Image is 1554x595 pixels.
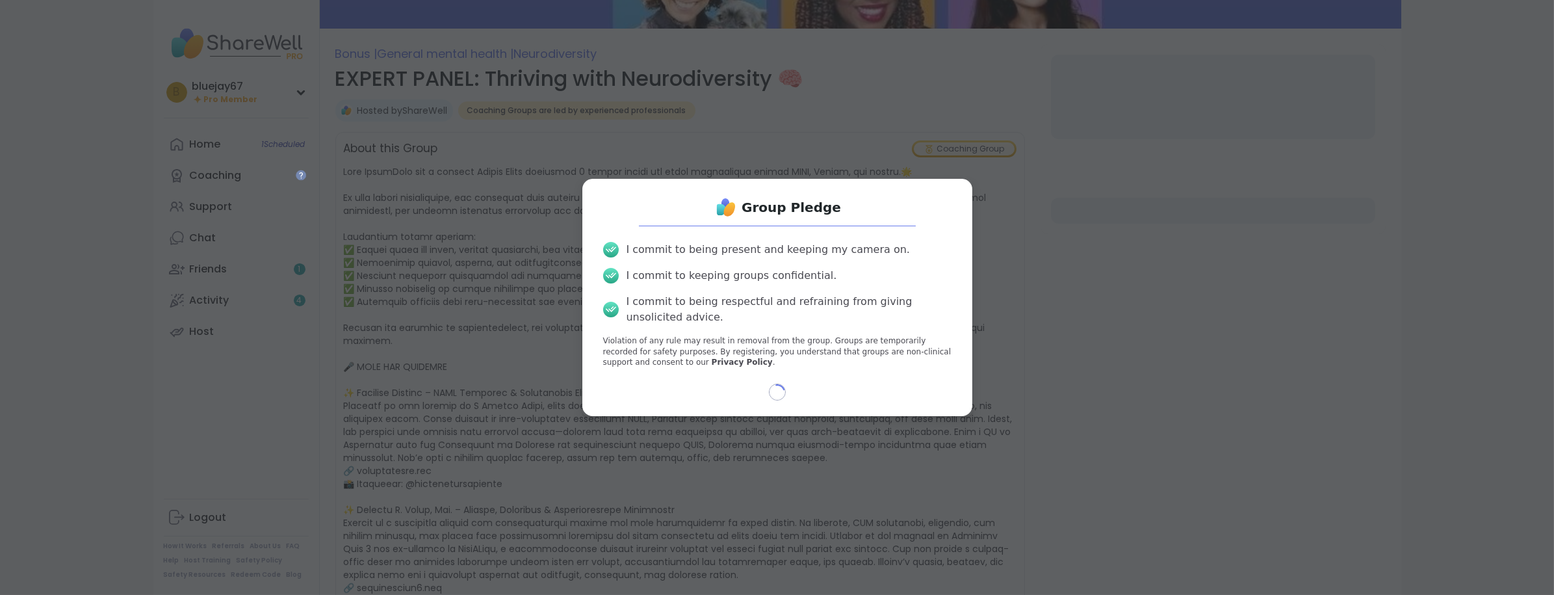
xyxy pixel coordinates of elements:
[713,194,739,220] img: ShareWell Logo
[627,294,952,325] div: I commit to being respectful and refraining from giving unsolicited advice.
[603,336,952,368] p: Violation of any rule may result in removal from the group. Groups are temporarily recorded for s...
[296,170,306,180] iframe: Spotlight
[742,198,841,217] h1: Group Pledge
[627,242,910,258] div: I commit to being present and keeping my camera on.
[712,358,773,367] a: Privacy Policy
[627,268,837,284] div: I commit to keeping groups confidential.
